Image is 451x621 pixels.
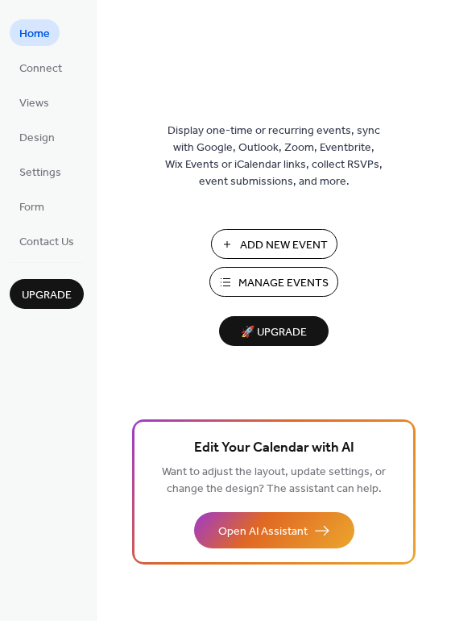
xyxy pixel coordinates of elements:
[211,229,337,259] button: Add New Event
[238,275,329,292] span: Manage Events
[229,322,319,344] span: 🚀 Upgrade
[10,193,54,219] a: Form
[165,123,383,190] span: Display one-time or recurring events, sync with Google, Outlook, Zoom, Eventbrite, Wix Events or ...
[194,437,354,460] span: Edit Your Calendar with AI
[19,95,49,112] span: Views
[209,267,338,297] button: Manage Events
[10,54,72,81] a: Connect
[10,89,59,115] a: Views
[218,523,308,540] span: Open AI Assistant
[10,158,71,185] a: Settings
[19,165,61,181] span: Settings
[219,316,329,346] button: 🚀 Upgrade
[10,123,64,150] a: Design
[194,512,354,548] button: Open AI Assistant
[240,237,328,254] span: Add New Event
[19,199,44,216] span: Form
[19,130,55,147] span: Design
[10,227,84,254] a: Contact Us
[19,60,62,77] span: Connect
[162,461,386,500] span: Want to adjust the layout, update settings, or change the design? The assistant can help.
[10,279,84,309] button: Upgrade
[10,19,60,46] a: Home
[19,26,50,43] span: Home
[19,234,74,251] span: Contact Us
[22,287,72,304] span: Upgrade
